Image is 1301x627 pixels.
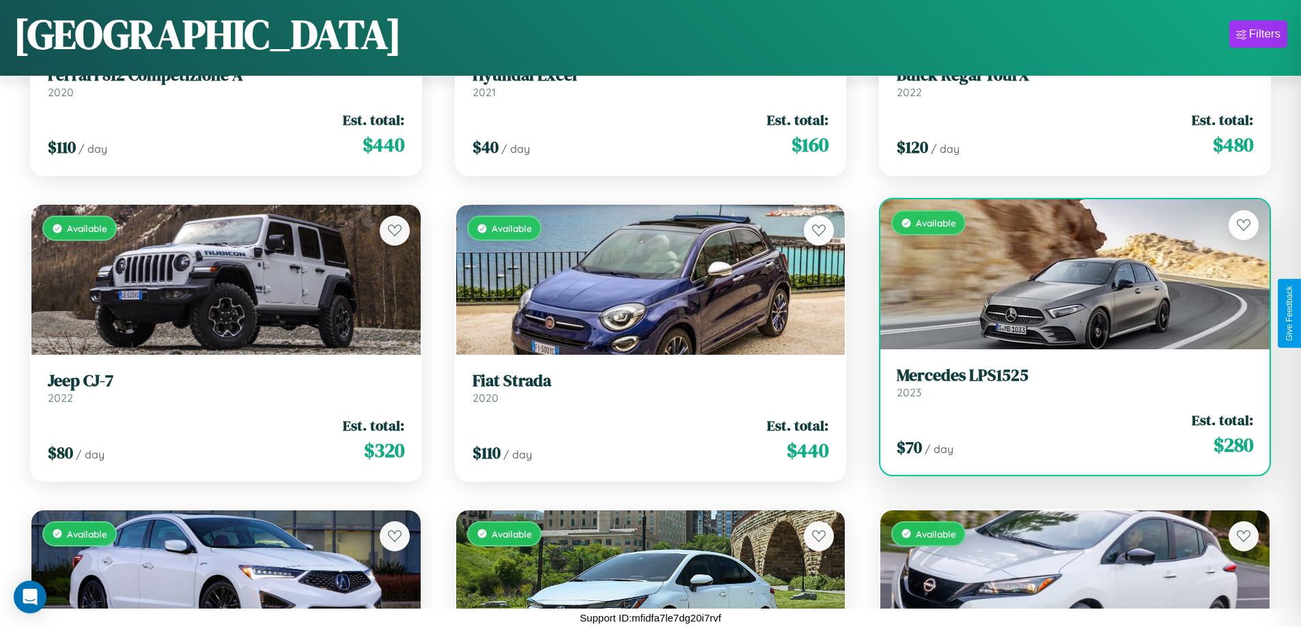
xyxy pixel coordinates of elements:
[767,415,828,435] span: Est. total:
[492,528,532,540] span: Available
[67,528,107,540] span: Available
[897,366,1253,399] a: Mercedes LPS15252023
[48,85,74,99] span: 2020
[931,142,960,156] span: / day
[48,136,76,158] span: $ 110
[364,437,404,464] span: $ 320
[1192,110,1253,130] span: Est. total:
[1249,27,1281,41] div: Filters
[473,441,501,464] span: $ 110
[501,142,530,156] span: / day
[473,85,496,99] span: 2021
[503,448,532,461] span: / day
[897,65,1253,99] a: Buick Regal TourX2022
[792,131,828,158] span: $ 160
[897,65,1253,85] h3: Buick Regal TourX
[787,437,828,464] span: $ 440
[343,110,404,130] span: Est. total:
[925,442,953,456] span: / day
[48,391,73,405] span: 2022
[48,65,404,99] a: Ferrari 812 Competizione A2020
[916,217,956,229] span: Available
[473,136,499,158] span: $ 40
[897,385,921,399] span: 2023
[897,436,922,458] span: $ 70
[48,65,404,85] h3: Ferrari 812 Competizione A
[76,448,104,461] span: / day
[916,528,956,540] span: Available
[897,85,922,99] span: 2022
[473,65,829,99] a: Hyundai Excel2021
[48,441,73,464] span: $ 80
[473,371,829,405] a: Fiat Strada2020
[67,222,107,234] span: Available
[14,6,402,62] h1: [GEOGRAPHIC_DATA]
[48,371,404,405] a: Jeep CJ-72022
[897,366,1253,385] h3: Mercedes LPS1525
[580,609,721,627] p: Support ID: mfidfa7le7dg20i7rvf
[492,222,532,234] span: Available
[897,136,928,158] span: $ 120
[1229,20,1287,48] button: Filters
[14,581,46,613] div: Open Intercom Messenger
[48,371,404,391] h3: Jeep CJ-7
[79,142,107,156] span: / day
[1213,131,1253,158] span: $ 480
[363,131,404,158] span: $ 440
[473,391,499,405] span: 2020
[343,415,404,435] span: Est. total:
[1285,286,1294,341] div: Give Feedback
[1192,410,1253,430] span: Est. total:
[473,65,829,85] h3: Hyundai Excel
[473,371,829,391] h3: Fiat Strada
[1214,431,1253,458] span: $ 280
[767,110,828,130] span: Est. total:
